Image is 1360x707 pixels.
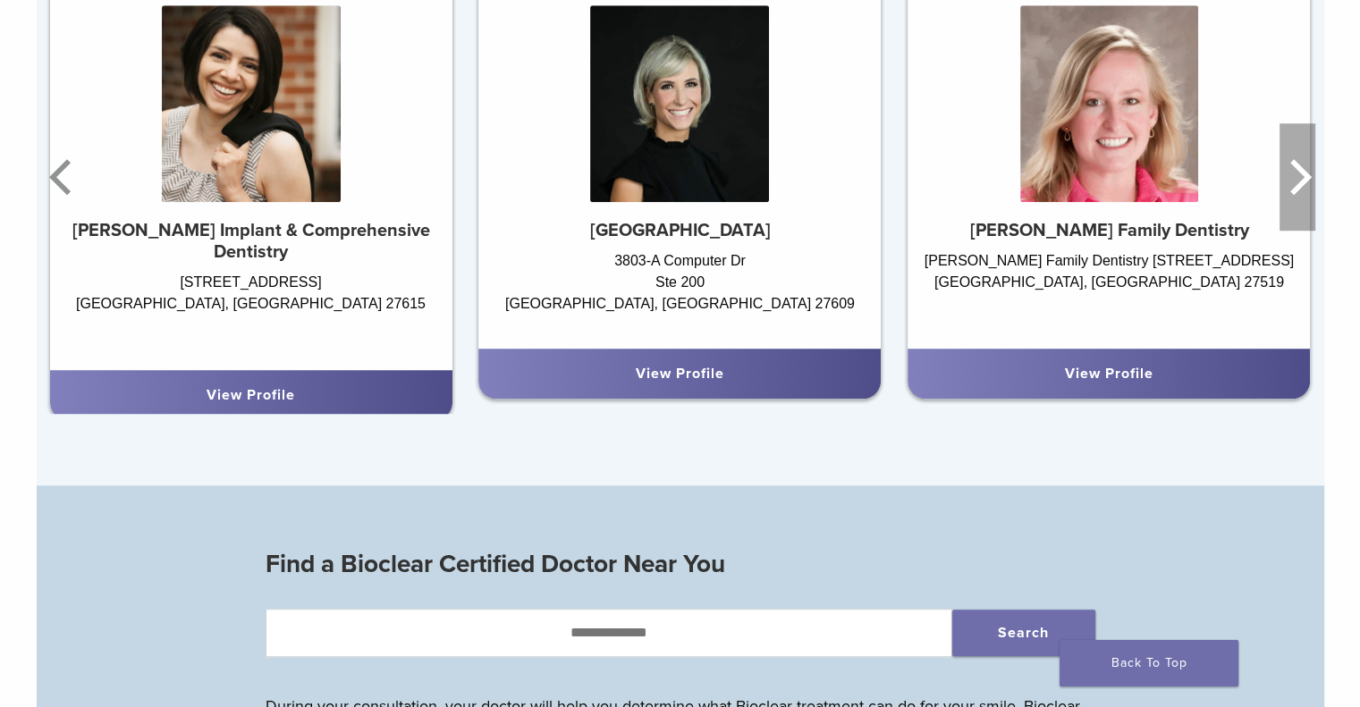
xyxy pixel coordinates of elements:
[1060,640,1238,686] a: Back To Top
[207,386,295,404] a: View Profile
[72,220,430,263] strong: [PERSON_NAME] Implant & Comprehensive Dentistry
[478,250,881,331] div: 3803-A Computer Dr Ste 200 [GEOGRAPHIC_DATA], [GEOGRAPHIC_DATA] 27609
[266,543,1095,585] h3: Find a Bioclear Certified Doctor Near You
[952,610,1095,656] button: Search
[1020,5,1197,202] img: Dr. Christina Goodall
[162,5,341,202] img: Dr. Lauren Chapman
[636,365,724,383] a: View Profile
[1280,123,1315,231] button: Next
[590,5,769,202] img: Dr. Anna Abernethy
[1065,365,1153,383] a: View Profile
[46,123,81,231] button: Previous
[589,220,770,241] strong: [GEOGRAPHIC_DATA]
[969,220,1248,241] strong: [PERSON_NAME] Family Dentistry
[50,272,452,352] div: [STREET_ADDRESS] [GEOGRAPHIC_DATA], [GEOGRAPHIC_DATA] 27615
[908,250,1310,331] div: [PERSON_NAME] Family Dentistry [STREET_ADDRESS] [GEOGRAPHIC_DATA], [GEOGRAPHIC_DATA] 27519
